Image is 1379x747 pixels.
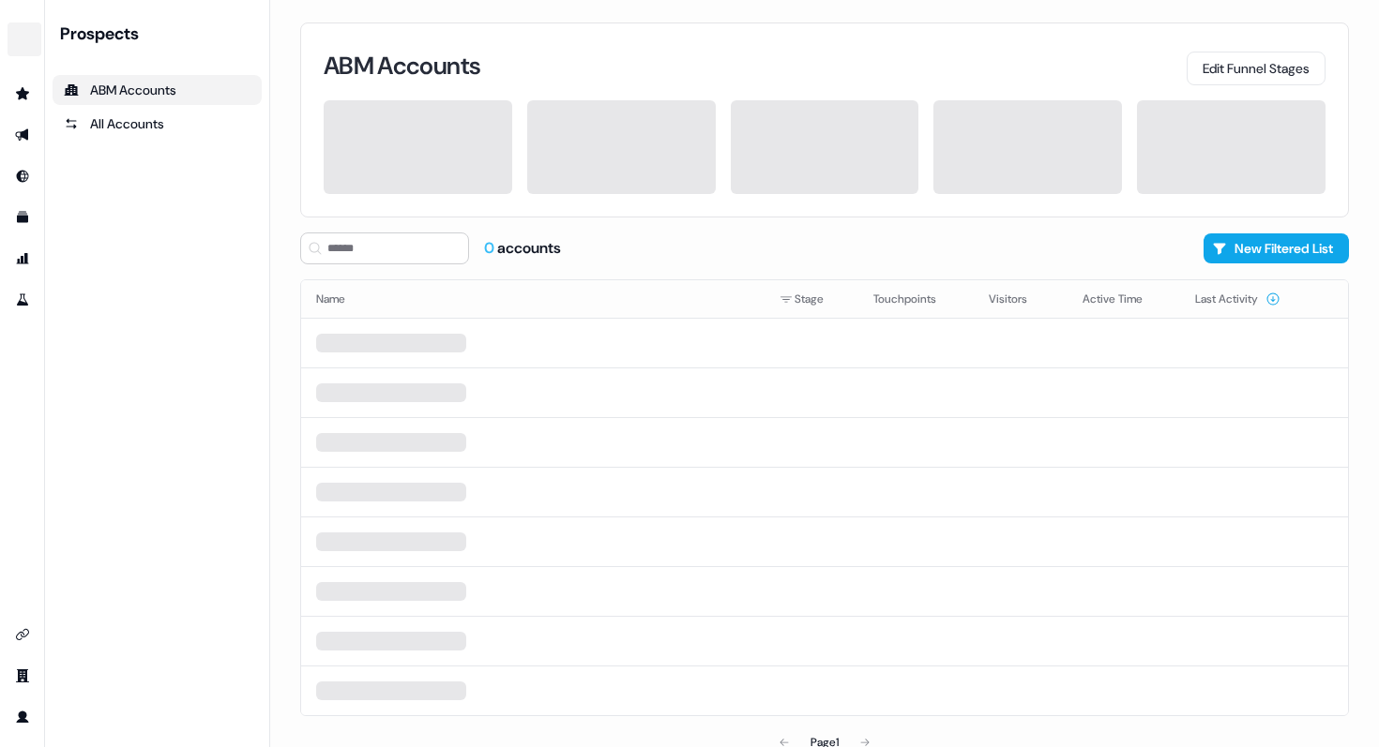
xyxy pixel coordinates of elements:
th: Name [301,280,765,318]
a: Go to experiments [8,285,38,315]
button: Edit Funnel Stages [1187,52,1326,85]
button: Visitors [989,282,1050,316]
a: All accounts [53,109,262,139]
a: Go to team [8,661,38,691]
button: Last Activity [1195,282,1280,316]
h3: ABM Accounts [324,53,480,78]
a: Go to profile [8,702,38,732]
span: 0 [484,238,497,258]
button: New Filtered List [1204,233,1349,263]
div: All Accounts [64,114,250,133]
div: accounts [484,238,561,259]
div: Stage [780,290,843,308]
a: Go to templates [8,202,38,232]
div: ABM Accounts [64,81,250,99]
a: Go to integrations [8,620,38,650]
a: Go to outbound experience [8,120,38,150]
button: Touchpoints [873,282,959,316]
a: Go to attribution [8,244,38,274]
a: ABM Accounts [53,75,262,105]
div: Prospects [60,22,262,45]
a: Go to Inbound [8,161,38,191]
button: Active Time [1083,282,1165,316]
a: Go to prospects [8,79,38,109]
